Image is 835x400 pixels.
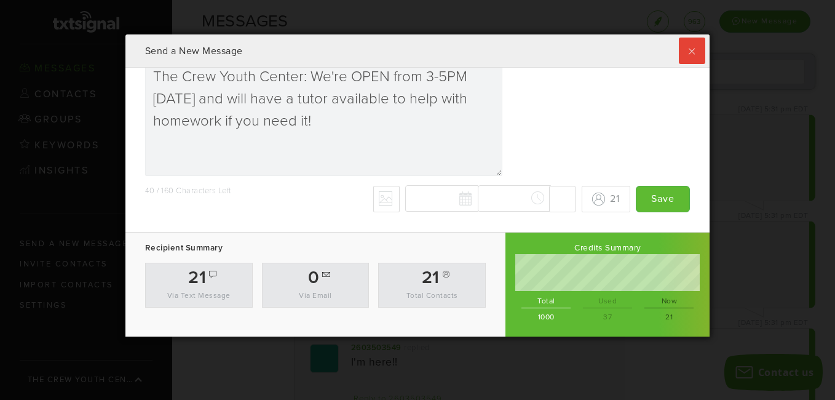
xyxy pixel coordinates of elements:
[422,265,440,290] div: 21
[638,313,700,321] p: 21
[188,265,206,290] div: 21
[145,186,174,196] span: 40 / 160
[382,290,482,301] div: Total Contacts
[636,186,690,212] input: Save
[149,290,249,301] div: Via Text Message
[265,290,365,301] div: Via Email
[176,186,231,196] span: Characters Left
[521,297,571,308] p: Total
[515,313,577,321] p: 1000
[145,45,243,57] span: Send a New Message
[515,242,700,254] div: Credits Summary
[644,297,694,308] p: Now
[582,186,630,212] button: 21
[583,297,632,308] p: Used
[145,242,486,254] div: Recipient Summary
[308,265,320,290] div: 0
[577,313,638,321] p: 37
